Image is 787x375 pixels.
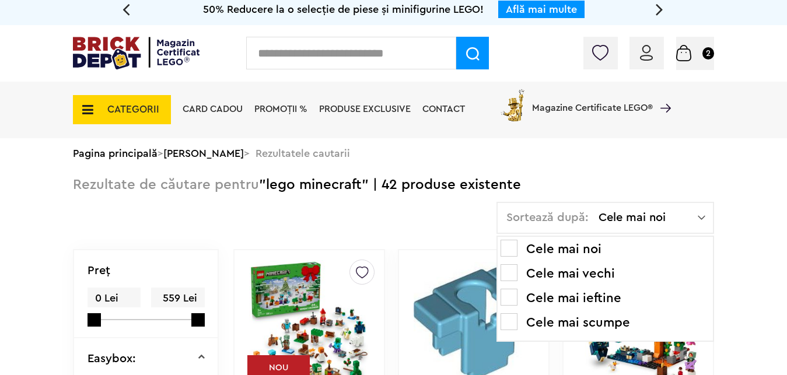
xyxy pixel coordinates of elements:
a: PROMOȚII % [254,104,307,114]
p: Preţ [88,265,110,276]
li: Cele mai ieftine [501,289,710,307]
span: 50% Reducere la o selecție de piese și minifigurine LEGO! [203,4,484,15]
a: Card Cadou [183,104,243,114]
small: 2 [702,47,714,59]
a: Contact [422,104,465,114]
a: Magazine Certificate LEGO® [653,89,671,98]
p: Easybox: [88,353,136,365]
span: 559 Lei [151,288,204,309]
a: Pagina principală [73,148,158,159]
span: Cele mai noi [599,212,698,223]
span: CATEGORII [107,104,159,114]
span: 0 Lei [88,288,141,309]
li: Cele mai scumpe [501,313,710,332]
li: Cele mai vechi [501,264,710,283]
div: > > Rezultatele cautarii [73,138,714,169]
span: Rezultate de căutare pentru [73,178,259,192]
div: "lego minecraft" | 42 produse existente [73,169,521,202]
span: Magazine Certificate LEGO® [532,87,653,114]
a: Produse exclusive [319,104,411,114]
span: Sortează după: [506,212,589,223]
li: Cele mai noi [501,240,710,258]
a: [PERSON_NAME] [163,148,244,159]
a: Află mai multe [506,4,577,15]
